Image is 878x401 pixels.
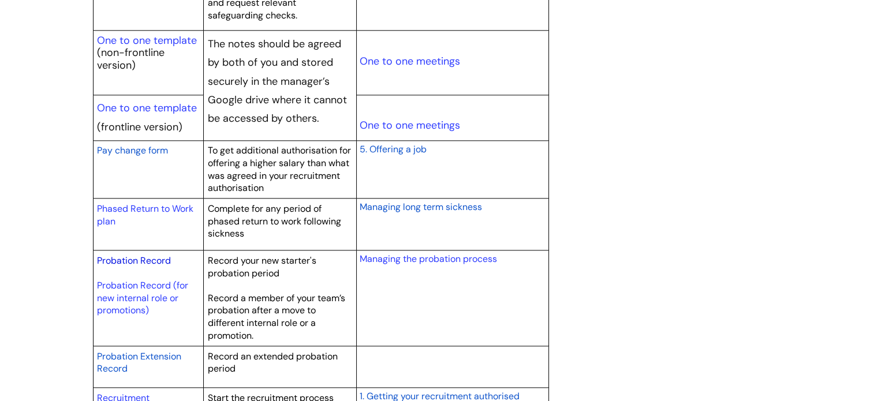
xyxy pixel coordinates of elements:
a: Phased Return to Work plan [97,203,193,227]
span: Pay change form [97,144,168,156]
p: (non-frontline version) [97,47,200,72]
span: Managing long term sickness [359,201,481,213]
span: To get additional authorisation for offering a higher salary than what was agreed in your recruit... [208,144,351,194]
span: Complete for any period of phased return to work following sickness [208,203,341,239]
a: Probation Record [97,254,171,267]
a: One to one meetings [359,54,459,68]
a: Managing long term sickness [359,200,481,213]
a: One to one meetings [359,118,459,132]
span: Record an extended probation period [208,350,338,375]
span: 5. Offering a job [359,143,426,155]
span: Record your new starter's probation period [208,254,316,279]
a: Managing the probation process [359,253,496,265]
span: Probation Extension Record [97,350,181,375]
a: One to one template [97,33,197,47]
span: Record a member of your team’s probation after a move to different internal role or a promotion. [208,292,345,342]
a: Probation Extension Record [97,349,181,376]
a: One to one template [97,101,197,115]
td: (frontline version) [93,95,204,140]
a: 5. Offering a job [359,142,426,156]
td: The notes should be agreed by both of you and stored securely in the manager’s Google drive where... [204,31,357,141]
a: Probation Record (for new internal role or promotions) [97,279,188,316]
a: Pay change form [97,143,168,157]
